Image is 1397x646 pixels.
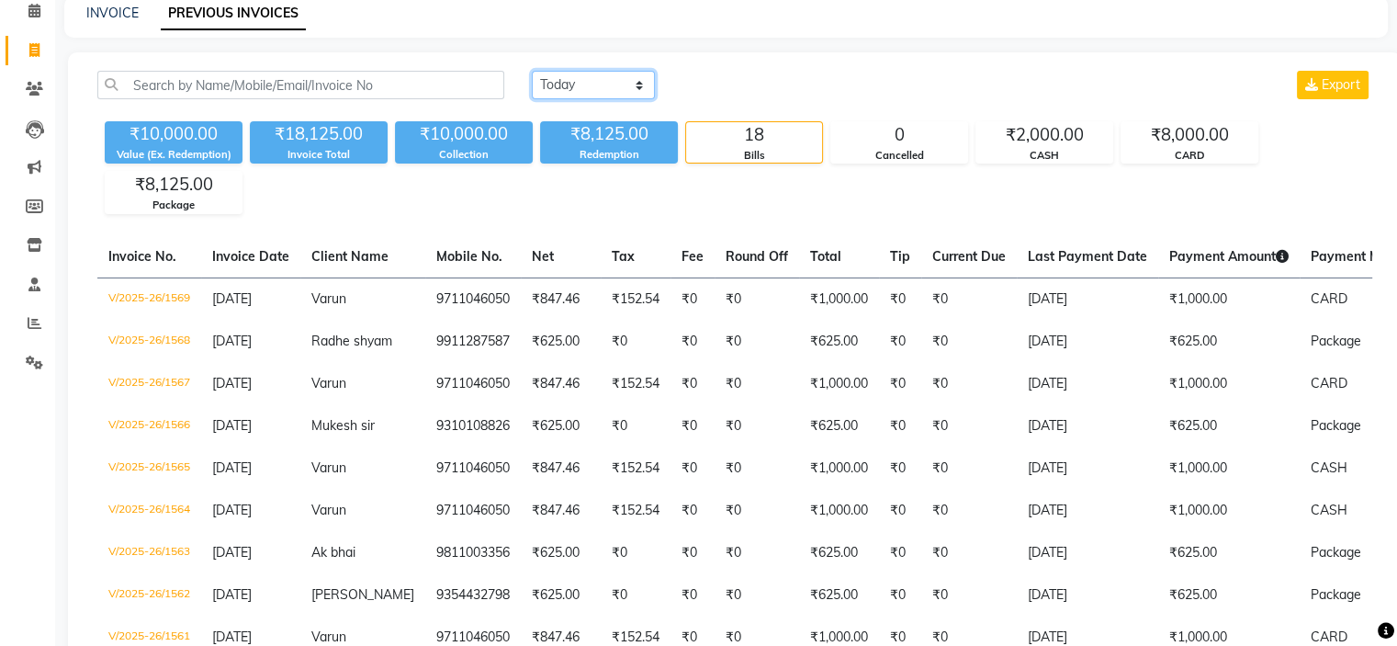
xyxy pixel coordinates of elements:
td: V/2025-26/1567 [97,363,201,405]
div: ₹8,125.00 [106,172,242,198]
td: ₹625.00 [521,532,601,574]
td: ₹1,000.00 [1158,363,1300,405]
td: ₹625.00 [799,574,879,617]
span: Package [1311,333,1361,349]
td: ₹625.00 [521,405,601,448]
div: Invoice Total [250,147,388,163]
div: Package [106,198,242,213]
td: ₹0 [921,405,1017,448]
div: CARD [1121,148,1257,164]
td: ₹0 [601,532,670,574]
span: [DATE] [212,375,252,391]
div: Collection [395,147,533,163]
td: ₹0 [670,490,715,532]
span: Varun [311,502,346,518]
td: ₹0 [715,574,799,617]
td: ₹0 [670,405,715,448]
td: ₹0 [921,574,1017,617]
td: ₹0 [715,321,799,363]
td: ₹0 [921,448,1017,490]
td: ₹0 [715,490,799,532]
td: [DATE] [1017,448,1158,490]
span: Mobile No. [436,248,502,265]
span: CARD [1311,629,1347,645]
span: Varun [311,629,346,645]
span: [DATE] [212,586,252,603]
td: ₹0 [670,532,715,574]
div: 0 [831,122,967,148]
div: ₹10,000.00 [395,121,533,147]
td: ₹625.00 [521,321,601,363]
div: ₹8,125.00 [540,121,678,147]
td: ₹0 [601,321,670,363]
td: 9811003356 [425,532,521,574]
div: CASH [976,148,1112,164]
input: Search by Name/Mobile/Email/Invoice No [97,71,504,99]
td: 9711046050 [425,363,521,405]
td: ₹0 [715,532,799,574]
td: ₹0 [670,574,715,617]
span: Total [810,248,841,265]
td: ₹625.00 [799,405,879,448]
td: V/2025-26/1562 [97,574,201,617]
span: Varun [311,459,346,476]
div: ₹18,125.00 [250,121,388,147]
span: Package [1311,544,1361,561]
span: CASH [1311,459,1347,476]
td: ₹0 [879,490,921,532]
span: [DATE] [212,544,252,561]
div: Cancelled [831,148,967,164]
td: ₹1,000.00 [799,278,879,321]
td: [DATE] [1017,490,1158,532]
td: [DATE] [1017,574,1158,617]
span: Ak bhai [311,544,355,561]
td: ₹152.54 [601,363,670,405]
span: Mukesh sir [311,417,375,434]
span: Varun [311,290,346,307]
td: ₹847.46 [521,363,601,405]
td: ₹625.00 [799,321,879,363]
span: [DATE] [212,502,252,518]
td: ₹625.00 [1158,532,1300,574]
td: V/2025-26/1565 [97,448,201,490]
span: Package [1311,417,1361,434]
td: ₹1,000.00 [1158,490,1300,532]
span: Client Name [311,248,389,265]
div: ₹10,000.00 [105,121,242,147]
td: ₹0 [921,532,1017,574]
td: ₹0 [921,321,1017,363]
td: ₹0 [601,574,670,617]
span: Fee [682,248,704,265]
span: Tax [612,248,635,265]
td: ₹847.46 [521,278,601,321]
td: ₹0 [879,405,921,448]
td: ₹0 [670,278,715,321]
td: ₹0 [879,448,921,490]
div: ₹8,000.00 [1121,122,1257,148]
td: ₹0 [879,321,921,363]
div: 18 [686,122,822,148]
td: [DATE] [1017,405,1158,448]
td: ₹0 [921,490,1017,532]
td: ₹1,000.00 [1158,278,1300,321]
span: Invoice No. [108,248,176,265]
span: CARD [1311,375,1347,391]
td: ₹847.46 [521,448,601,490]
td: ₹0 [670,448,715,490]
td: ₹1,000.00 [799,490,879,532]
td: 9354432798 [425,574,521,617]
td: 9310108826 [425,405,521,448]
td: V/2025-26/1563 [97,532,201,574]
span: Radhe shyam [311,333,392,349]
span: Last Payment Date [1028,248,1147,265]
td: [DATE] [1017,363,1158,405]
div: ₹2,000.00 [976,122,1112,148]
td: V/2025-26/1564 [97,490,201,532]
span: Round Off [726,248,788,265]
td: 9911287587 [425,321,521,363]
td: ₹1,000.00 [1158,448,1300,490]
td: ₹847.46 [521,490,601,532]
span: Current Due [932,248,1006,265]
button: Export [1297,71,1369,99]
span: Varun [311,375,346,391]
